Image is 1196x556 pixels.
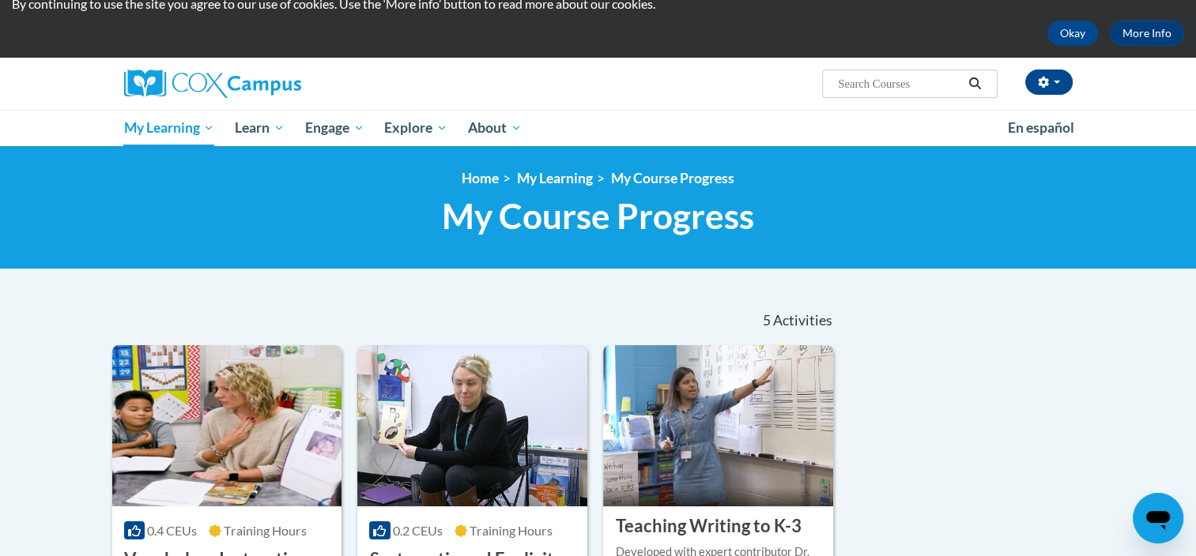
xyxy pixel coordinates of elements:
[1047,21,1098,46] button: Okay
[773,312,832,329] span: Activities
[615,514,801,539] h3: Teaching Writing to K-3
[462,170,499,186] a: Home
[224,110,295,146] a: Learn
[224,523,307,538] span: Training Hours
[836,74,963,93] input: Search Courses
[1133,493,1183,543] iframe: Button to launch messaging window
[998,111,1085,145] a: En español
[124,69,424,98] a: Cox Campus
[1008,119,1074,136] span: En español
[305,118,364,137] span: Engage
[611,170,734,186] a: My Course Progress
[100,110,1096,146] div: Main menu
[235,118,285,137] span: Learn
[470,523,553,538] span: Training Hours
[517,170,593,186] a: My Learning
[114,110,225,146] a: My Learning
[458,110,532,146] a: About
[468,118,522,137] span: About
[1025,69,1073,95] button: Account Settings
[384,118,447,137] span: Explore
[295,110,375,146] a: Engage
[1110,21,1184,46] a: More Info
[393,523,443,538] span: 0.2 CEUs
[762,312,770,329] span: 5
[603,345,833,506] img: Course Logo
[147,523,197,538] span: 0.4 CEUs
[124,69,301,98] img: Cox Campus
[442,195,754,237] span: My Course Progress
[357,345,587,506] img: Course Logo
[112,345,342,506] img: Course Logo
[374,110,458,146] a: Explore
[123,118,214,137] span: My Learning
[963,74,987,93] button: Search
